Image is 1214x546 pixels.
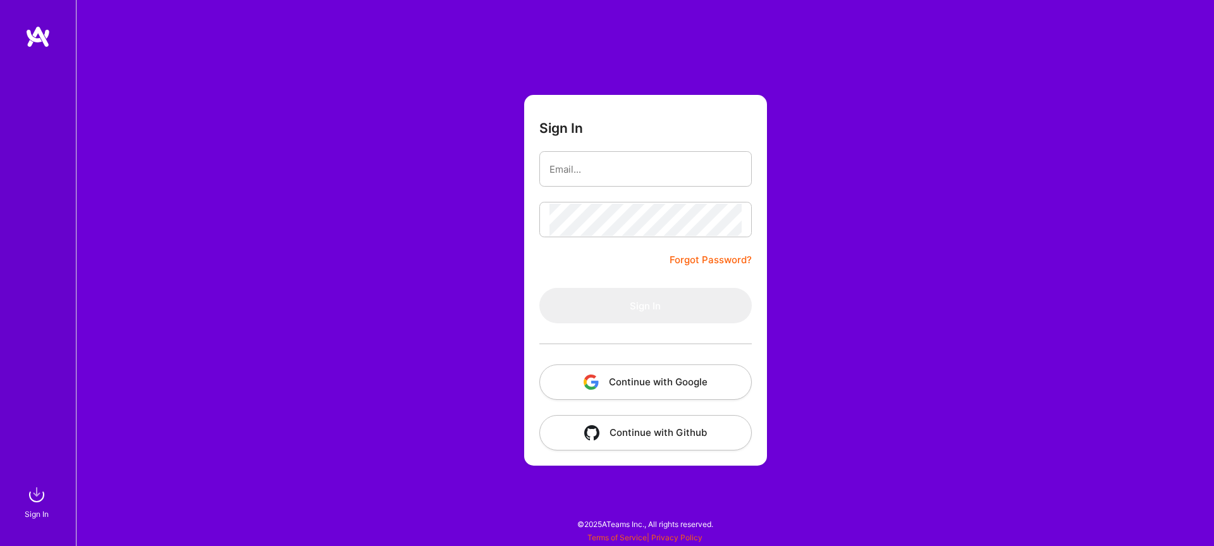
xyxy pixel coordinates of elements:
[539,364,752,400] button: Continue with Google
[651,533,702,542] a: Privacy Policy
[25,25,51,48] img: logo
[76,508,1214,540] div: © 2025 ATeams Inc., All rights reserved.
[584,375,599,390] img: icon
[584,425,599,440] img: icon
[24,482,49,507] img: sign in
[587,533,647,542] a: Terms of Service
[539,120,583,136] h3: Sign In
[25,507,49,521] div: Sign In
[587,533,702,542] span: |
[27,482,49,521] a: sign inSign In
[670,252,752,268] a: Forgot Password?
[539,415,752,450] button: Continue with Github
[539,288,752,323] button: Sign In
[549,153,742,185] input: Email...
